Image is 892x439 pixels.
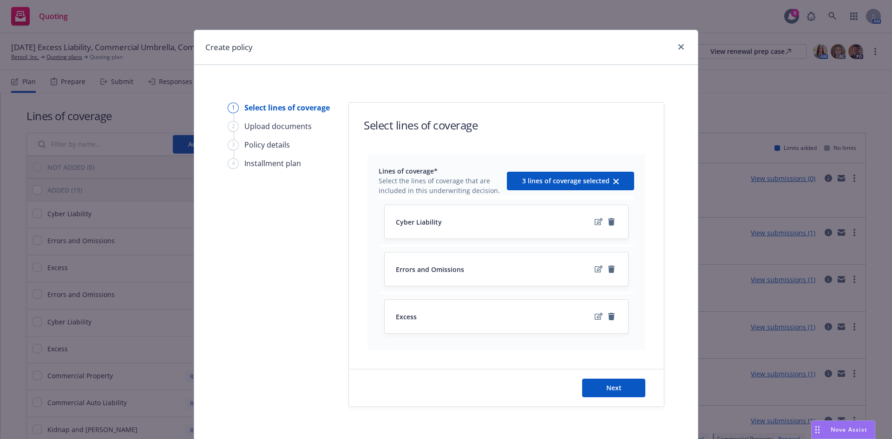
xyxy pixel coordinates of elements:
[228,158,239,169] div: 4
[606,311,617,322] a: remove
[244,139,290,150] div: Policy details
[244,102,330,113] div: Select lines of coverage
[522,176,610,185] span: 3 lines of coverage selected
[676,41,687,52] a: close
[364,117,478,133] h1: Select lines of coverage
[593,311,604,322] a: edit
[606,216,617,227] a: remove
[593,216,604,227] a: edit
[613,179,619,184] svg: clear selection
[228,121,239,132] div: 2
[396,265,464,274] span: Errors and Omissions
[582,379,645,397] button: Next
[606,264,617,275] a: remove
[396,217,442,227] span: Cyber Liability
[507,172,634,190] button: 3 lines of coverage selectedclear selection
[244,121,312,132] div: Upload documents
[379,176,501,195] span: Select the lines of coverage that are included in this underwriting decision.
[379,166,501,176] span: Lines of coverage*
[606,383,622,392] span: Next
[244,158,301,169] div: Installment plan
[831,426,867,433] span: Nova Assist
[812,421,823,439] div: Drag to move
[396,312,417,322] span: Excess
[205,41,253,53] h1: Create policy
[228,140,239,150] div: 3
[811,420,875,439] button: Nova Assist
[593,264,604,275] a: edit
[228,103,239,113] div: 1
